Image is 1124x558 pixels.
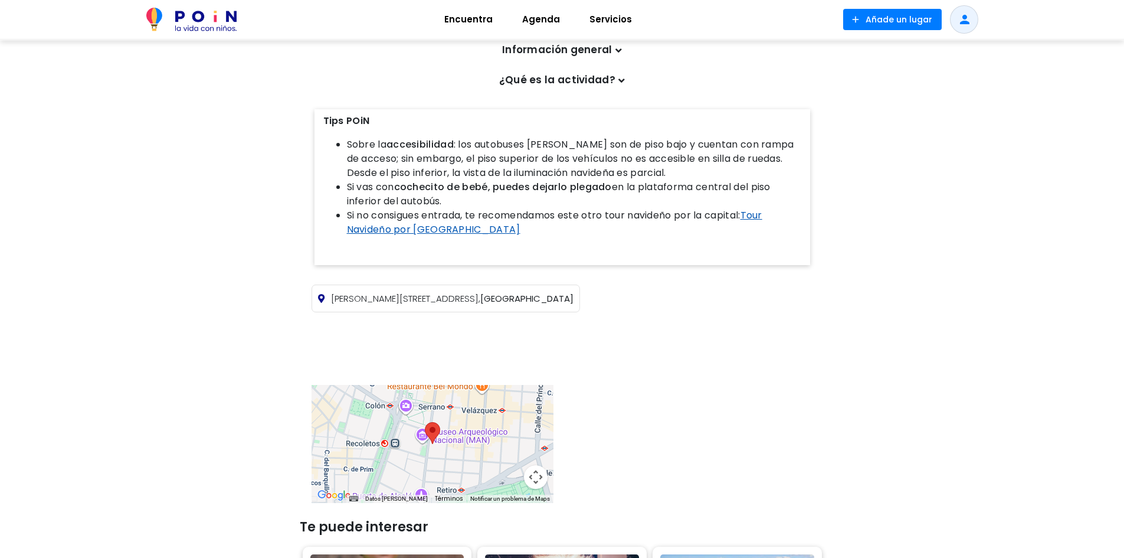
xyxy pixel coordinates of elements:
a: Encuentra [430,5,507,34]
h3: Te puede interesar [300,520,825,535]
a: Notificar un problema de Maps [470,495,550,502]
a: Tour Navideño por [GEOGRAPHIC_DATA] [347,208,762,236]
strong: accesibilidad [386,138,454,151]
span: [PERSON_NAME][STREET_ADDRESS], [331,292,480,305]
button: Controles de visualización del mapa [524,465,548,489]
a: Abre esta zona en Google Maps (se abre en una nueva ventana) [314,488,353,503]
span: Encuentra [439,10,498,29]
p: ¿Qué es la actividad? [317,73,807,88]
span: Agenda [517,10,565,29]
button: Combinaciones de teclas [349,495,358,503]
span: Servicios [584,10,637,29]
p: Información general [317,43,807,58]
p: Tips POiN [323,114,801,128]
img: Google [314,488,353,503]
li: Si no consigues entrada, te recomendamos este otro tour navideño por la capital: [347,208,801,251]
a: Servicios [575,5,647,34]
span: [GEOGRAPHIC_DATA] [331,292,574,305]
button: Datos del mapa [365,495,428,503]
a: Términos (se abre en una nueva pestaña) [435,494,463,503]
strong: cochecito de bebé, puedes dejarlo plegado [394,180,612,194]
img: POiN [146,8,237,31]
li: Sobre la : los autobuses [PERSON_NAME] son de piso bajo y cuentan con rampa de acceso; sin embarg... [347,138,801,180]
button: Añade un lugar [843,9,942,30]
a: Agenda [507,5,575,34]
li: Si vas con en la plataforma central del piso inferior del autobús. [347,180,801,208]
